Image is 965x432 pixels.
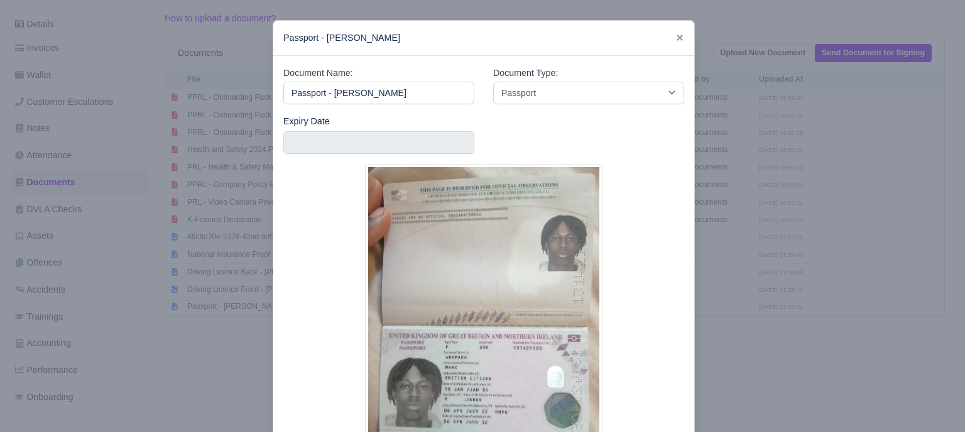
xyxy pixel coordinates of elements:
[902,372,965,432] iframe: Chat Widget
[283,114,330,129] label: Expiry Date
[283,66,353,80] label: Document Name:
[493,66,558,80] label: Document Type:
[273,21,694,56] div: Passport - [PERSON_NAME]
